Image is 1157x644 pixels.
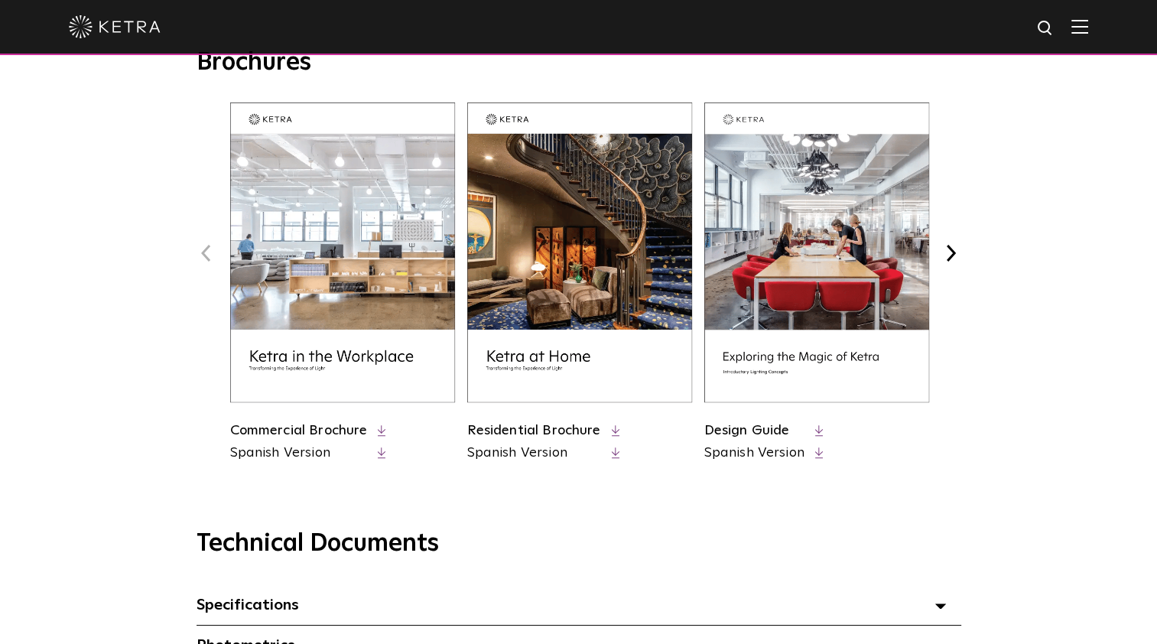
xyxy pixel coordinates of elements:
button: Previous [197,243,216,263]
a: Spanish Version [467,444,601,463]
img: ketra-logo-2019-white [69,15,161,38]
span: Specifications [197,597,299,613]
a: Spanish Version [230,444,368,463]
a: Commercial Brochure [230,424,368,437]
h3: Brochures [197,47,961,80]
img: Hamburger%20Nav.svg [1071,19,1088,34]
a: Design Guide [704,424,790,437]
h3: Technical Documents [197,529,961,558]
a: Residential Brochure [467,424,601,437]
button: Next [941,243,961,263]
img: search icon [1036,19,1055,38]
img: commercial_brochure_thumbnail [230,102,455,402]
img: residential_brochure_thumbnail [467,102,692,402]
a: Spanish Version [704,444,804,463]
img: design_brochure_thumbnail [704,102,929,402]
